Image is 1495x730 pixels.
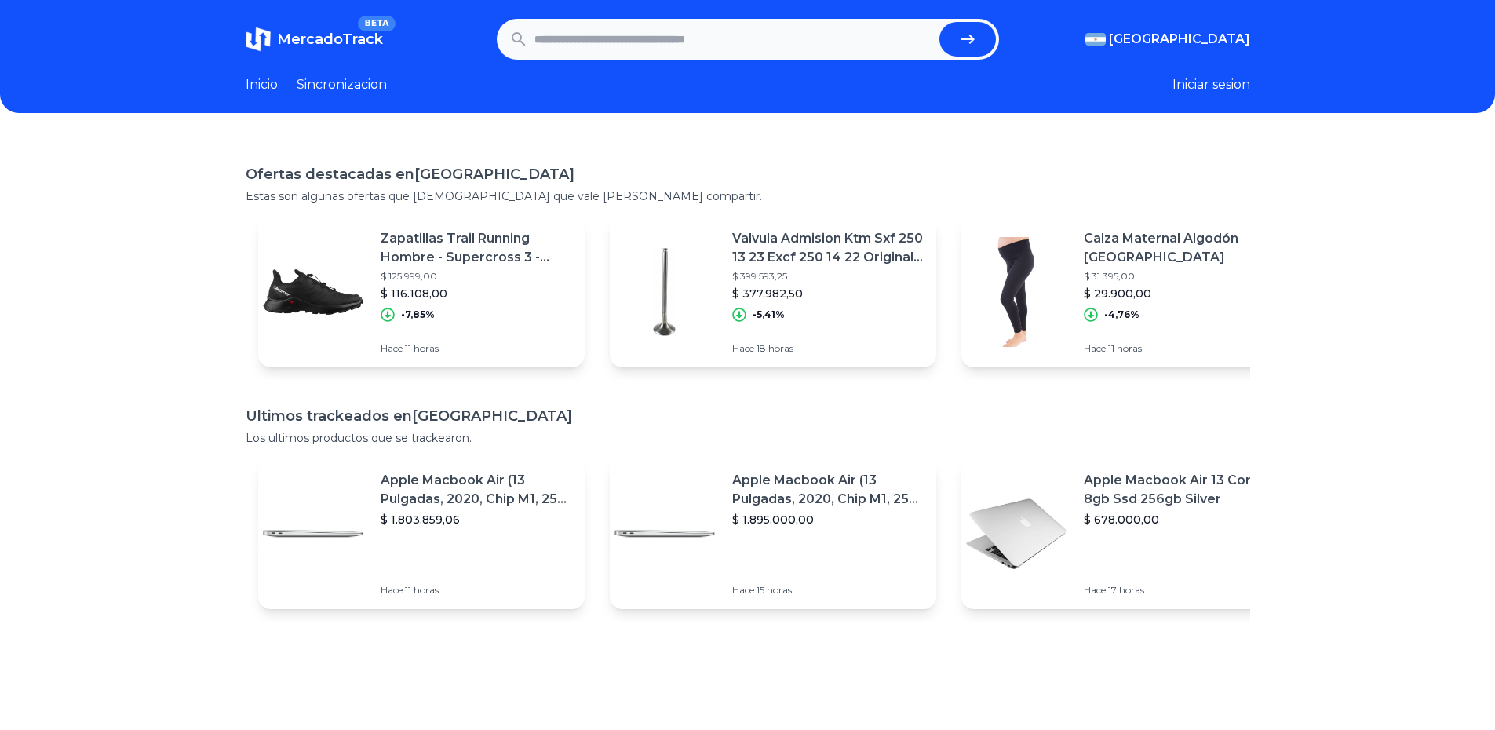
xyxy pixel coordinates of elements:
img: Featured image [961,237,1071,347]
p: Hace 18 horas [732,342,924,355]
p: -7,85% [401,308,435,321]
img: Featured image [961,479,1071,589]
p: Hace 11 horas [381,584,572,597]
p: Apple Macbook Air (13 Pulgadas, 2020, Chip M1, 256 Gb De Ssd, 8 Gb De Ram) - Plata [732,471,924,509]
a: Featured imageApple Macbook Air (13 Pulgadas, 2020, Chip M1, 256 Gb De Ssd, 8 Gb De Ram) - Plata$... [258,458,585,609]
span: [GEOGRAPHIC_DATA] [1109,30,1250,49]
p: Valvula Admision Ktm Sxf 250 13 23 Excf 250 14 22 Original ® [732,229,924,267]
p: Hace 11 horas [381,342,572,355]
p: Apple Macbook Air (13 Pulgadas, 2020, Chip M1, 256 Gb De Ssd, 8 Gb De Ram) - Plata [381,471,572,509]
p: -4,76% [1104,308,1139,321]
p: Hace 11 horas [1084,342,1275,355]
img: Featured image [258,479,368,589]
img: Featured image [258,237,368,347]
p: $ 29.900,00 [1084,286,1275,301]
img: Argentina [1085,33,1106,46]
p: $ 31.395,00 [1084,270,1275,283]
p: Estas son algunas ofertas que [DEMOGRAPHIC_DATA] que vale [PERSON_NAME] compartir. [246,188,1250,204]
a: Sincronizacion [297,75,387,94]
p: $ 1.803.859,06 [381,512,572,527]
a: Inicio [246,75,278,94]
p: Calza Maternal Algodón [GEOGRAPHIC_DATA] [1084,229,1275,267]
p: $ 678.000,00 [1084,512,1275,527]
a: Featured imageApple Macbook Air (13 Pulgadas, 2020, Chip M1, 256 Gb De Ssd, 8 Gb De Ram) - Plata$... [610,458,936,609]
span: MercadoTrack [277,31,383,48]
p: Los ultimos productos que se trackearon. [246,430,1250,446]
span: BETA [358,16,395,31]
a: Featured imageZapatillas Trail Running Hombre - Supercross 3 - Salomon$ 125.999,00$ 116.108,00-7,... [258,217,585,367]
p: $ 1.895.000,00 [732,512,924,527]
p: Zapatillas Trail Running Hombre - Supercross 3 - Salomon [381,229,572,267]
a: MercadoTrackBETA [246,27,383,52]
img: MercadoTrack [246,27,271,52]
p: $ 116.108,00 [381,286,572,301]
img: Featured image [610,237,720,347]
p: $ 377.982,50 [732,286,924,301]
a: Featured imageApple Macbook Air 13 Core I5 8gb Ssd 256gb Silver$ 678.000,00Hace 17 horas [961,458,1288,609]
button: Iniciar sesion [1172,75,1250,94]
img: Featured image [610,479,720,589]
a: Featured imageCalza Maternal Algodón [GEOGRAPHIC_DATA]$ 31.395,00$ 29.900,00-4,76%Hace 11 horas [961,217,1288,367]
h1: Ofertas destacadas en [GEOGRAPHIC_DATA] [246,163,1250,185]
p: Hace 17 horas [1084,584,1275,597]
p: $ 125.999,00 [381,270,572,283]
p: Hace 15 horas [732,584,924,597]
p: -5,41% [753,308,785,321]
a: Featured imageValvula Admision Ktm Sxf 250 13 23 Excf 250 14 22 Original ®$ 399.593,25$ 377.982,5... [610,217,936,367]
p: Apple Macbook Air 13 Core I5 8gb Ssd 256gb Silver [1084,471,1275,509]
p: $ 399.593,25 [732,270,924,283]
h1: Ultimos trackeados en [GEOGRAPHIC_DATA] [246,405,1250,427]
button: [GEOGRAPHIC_DATA] [1085,30,1250,49]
